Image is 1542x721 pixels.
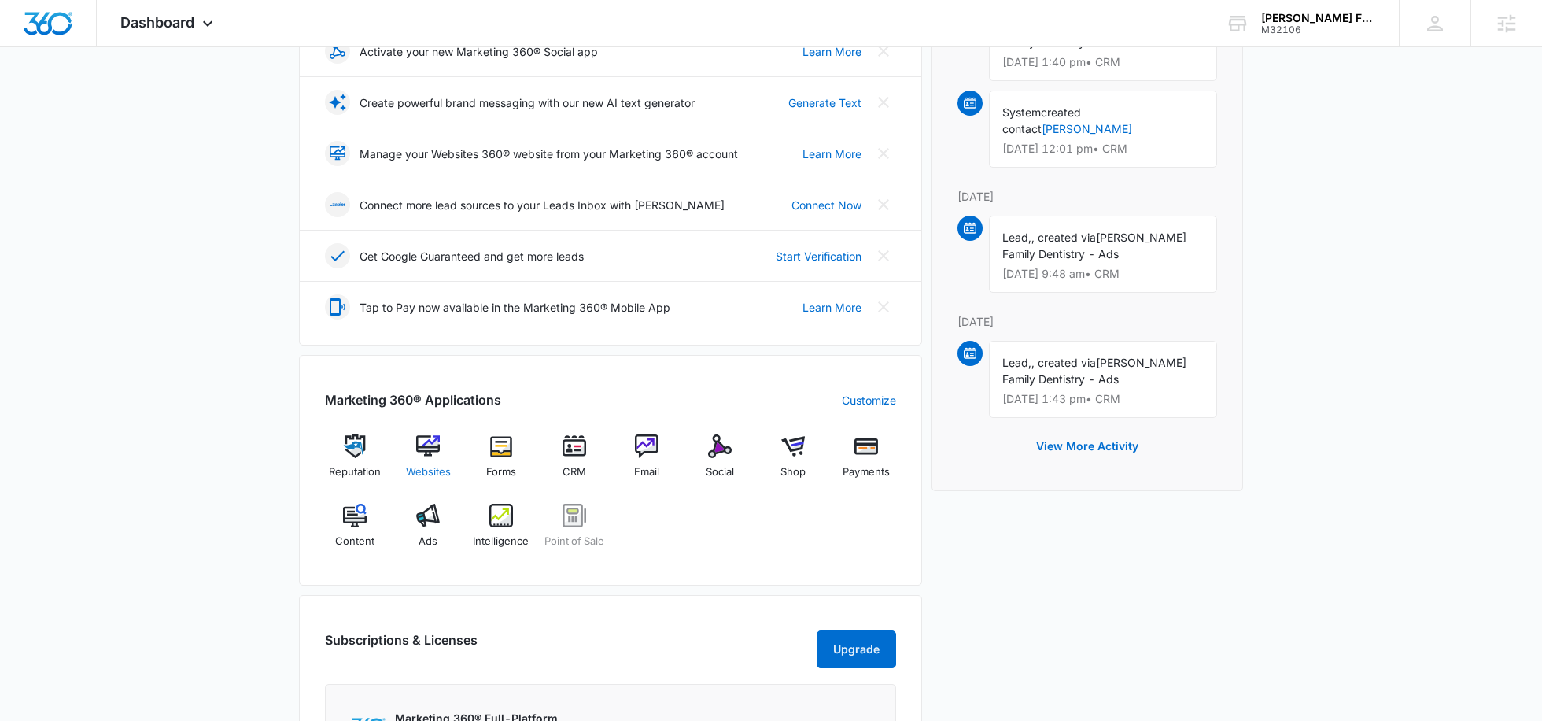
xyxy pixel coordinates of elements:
p: Activate your new Marketing 360® Social app [360,43,598,60]
p: [DATE] [957,188,1217,205]
span: Lead, [1002,231,1031,244]
a: Email [617,434,677,491]
span: Point of Sale [544,534,604,549]
span: System [1002,105,1041,119]
button: Upgrade [817,630,896,668]
a: Intelligence [471,504,532,560]
span: Ads [419,534,437,549]
span: CRM [563,464,586,480]
p: [DATE] 1:43 pm • CRM [1002,394,1204,405]
p: [DATE] [957,313,1217,330]
a: Learn More [802,43,861,60]
p: Get Google Guaranteed and get more leads [360,248,584,264]
button: Close [871,294,896,320]
a: Websites [398,434,459,491]
a: Content [325,504,385,560]
span: , created via [1031,231,1096,244]
p: [DATE] 1:40 pm • CRM [1002,57,1204,68]
a: CRM [544,434,604,491]
span: Forms [486,464,516,480]
span: Intelligence [473,534,529,549]
span: created contact [1002,105,1081,135]
p: [DATE] 12:01 pm • CRM [1002,143,1204,154]
button: View More Activity [1020,427,1154,465]
a: Forms [471,434,532,491]
span: Websites [406,464,451,480]
p: Manage your Websites 360® website from your Marketing 360® account [360,146,738,162]
a: Payments [836,434,896,491]
a: Social [690,434,751,491]
a: Reputation [325,434,385,491]
span: , created via [1031,356,1096,369]
span: Reputation [329,464,381,480]
a: Generate Text [788,94,861,111]
span: Lead, [1002,356,1031,369]
span: Social [706,464,734,480]
p: [DATE] 9:48 am • CRM [1002,268,1204,279]
a: Learn More [802,146,861,162]
p: Connect more lead sources to your Leads Inbox with [PERSON_NAME] [360,197,725,213]
button: Close [871,141,896,166]
p: Create powerful brand messaging with our new AI text generator [360,94,695,111]
p: Tap to Pay now available in the Marketing 360® Mobile App [360,299,670,316]
div: account id [1261,24,1376,35]
div: account name [1261,12,1376,24]
span: Dashboard [120,14,194,31]
span: Email [634,464,659,480]
a: Shop [763,434,824,491]
a: Ads [398,504,459,560]
h2: Subscriptions & Licenses [325,630,478,662]
button: Close [871,243,896,268]
a: Learn More [802,299,861,316]
a: Connect Now [791,197,861,213]
span: Content [335,534,374,549]
h2: Marketing 360® Applications [325,390,501,409]
span: Payments [843,464,890,480]
a: Customize [842,392,896,409]
a: [PERSON_NAME] [1042,122,1132,135]
a: Point of Sale [544,504,604,560]
button: Close [871,192,896,217]
button: Close [871,90,896,115]
button: Close [871,39,896,64]
span: Shop [780,464,806,480]
a: Start Verification [776,248,861,264]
